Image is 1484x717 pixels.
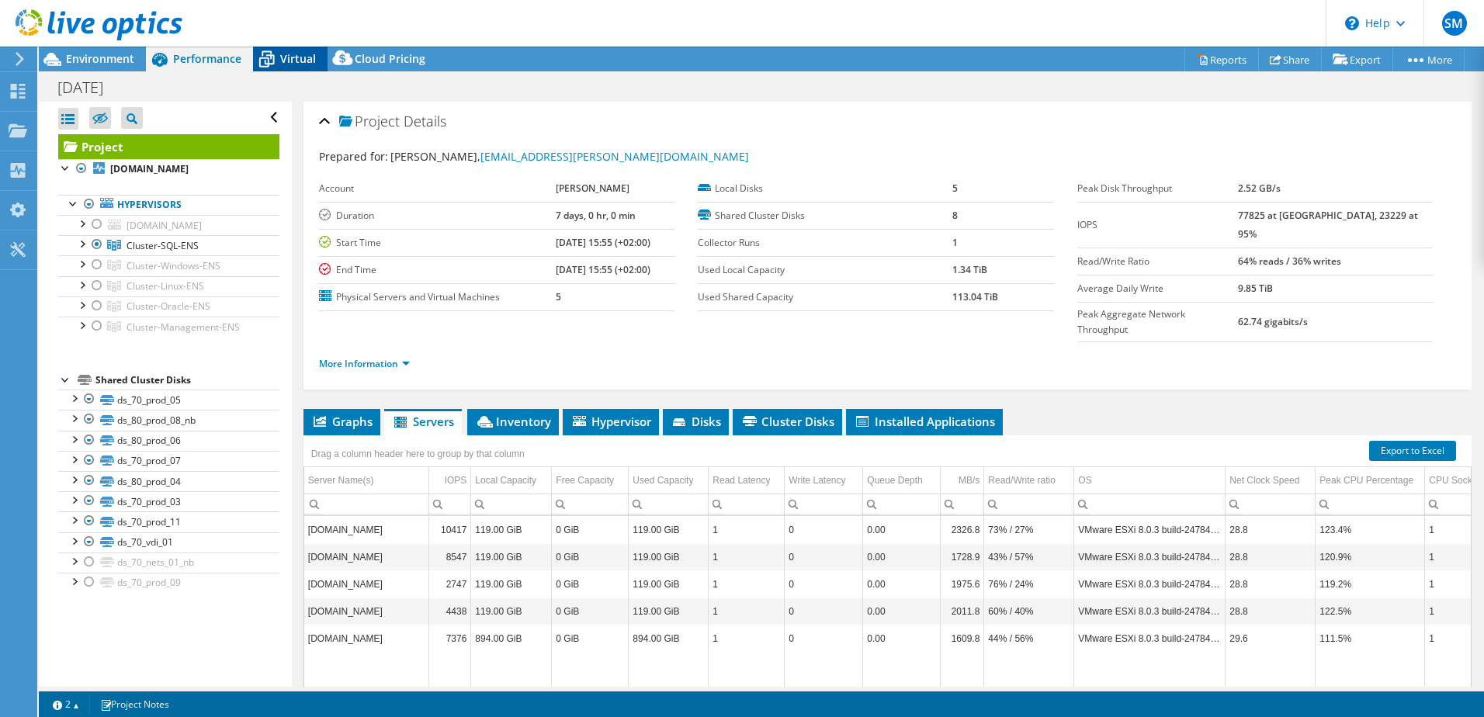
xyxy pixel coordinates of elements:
[480,149,749,164] a: [EMAIL_ADDRESS][PERSON_NAME][DOMAIN_NAME]
[58,552,279,573] a: ds_70_nets_01_nb
[789,471,845,490] div: Write Latency
[709,625,785,652] td: Column Read Latency, Value 1
[863,570,941,597] td: Column Queue Depth, Value 0.00
[58,317,279,337] a: Cluster-Management-ENS
[319,149,388,164] label: Prepared for:
[319,208,556,223] label: Duration
[308,471,374,490] div: Server Name(s)
[304,543,429,570] td: Column Server Name(s), Value ens1vc132.kramponline.com
[984,516,1074,543] td: Column Read/Write ratio, Value 73% / 27%
[127,300,210,313] span: Cluster-Oracle-ENS
[429,597,471,625] td: Column IOPS, Value 4438
[988,471,1055,490] div: Read/Write ratio
[1184,47,1259,71] a: Reports
[471,516,552,543] td: Column Local Capacity, Value 119.00 GiB
[863,543,941,570] td: Column Queue Depth, Value 0.00
[1316,516,1425,543] td: Column Peak CPU Percentage, Value 123.4%
[1226,494,1316,514] td: Column Net Clock Speed, Filter cell
[1074,467,1226,494] td: OS Column
[556,236,650,249] b: [DATE] 15:55 (+02:00)
[709,516,785,543] td: Column Read Latency, Value 1
[556,471,614,490] div: Free Capacity
[984,494,1074,514] td: Column Read/Write ratio, Filter cell
[952,236,958,249] b: 1
[66,51,134,66] span: Environment
[1226,516,1316,543] td: Column Net Clock Speed, Value 28.8
[863,516,941,543] td: Column Queue Depth, Value 0.00
[1074,625,1226,652] td: Column OS, Value VMware ESXi 8.0.3 build-24784735
[698,235,952,251] label: Collector Runs
[319,357,410,370] a: More Information
[304,625,429,652] td: Column Server Name(s), Value ens1vc135.kramponline.com
[1316,494,1425,514] td: Column Peak CPU Percentage, Filter cell
[127,239,199,252] span: Cluster-SQL-ENS
[89,694,180,714] a: Project Notes
[304,516,429,543] td: Column Server Name(s), Value ens1vc134.kramponline.com
[58,573,279,593] a: ds_70_prod_09
[1077,307,1239,338] label: Peak Aggregate Network Throughput
[952,263,987,276] b: 1.34 TiB
[1238,182,1281,195] b: 2.52 GB/s
[429,494,471,514] td: Column IOPS, Filter cell
[429,625,471,652] td: Column IOPS, Value 7376
[1226,625,1316,652] td: Column Net Clock Speed, Value 29.6
[1316,597,1425,625] td: Column Peak CPU Percentage, Value 122.5%
[552,625,629,652] td: Column Free Capacity, Value 0 GiB
[1077,217,1239,233] label: IOPS
[863,467,941,494] td: Queue Depth Column
[867,471,922,490] div: Queue Depth
[698,208,952,223] label: Shared Cluster Disks
[633,471,693,490] div: Used Capacity
[127,259,220,272] span: Cluster-Windows-ENS
[698,181,952,196] label: Local Disks
[709,570,785,597] td: Column Read Latency, Value 1
[311,414,373,429] span: Graphs
[698,289,952,305] label: Used Shared Capacity
[319,262,556,278] label: End Time
[941,494,984,514] td: Column MB/s, Filter cell
[709,467,785,494] td: Read Latency Column
[304,570,429,597] td: Column Server Name(s), Value ens1vc133.kramponline.com
[1316,570,1425,597] td: Column Peak CPU Percentage, Value 119.2%
[984,467,1074,494] td: Read/Write ratio Column
[1074,494,1226,514] td: Column OS, Filter cell
[58,159,279,179] a: [DOMAIN_NAME]
[629,467,709,494] td: Used Capacity Column
[629,494,709,514] td: Column Used Capacity, Filter cell
[629,570,709,597] td: Column Used Capacity, Value 119.00 GiB
[552,516,629,543] td: Column Free Capacity, Value 0 GiB
[1238,255,1341,268] b: 64% reads / 36% writes
[941,543,984,570] td: Column MB/s, Value 1728.9
[471,597,552,625] td: Column Local Capacity, Value 119.00 GiB
[1238,209,1418,241] b: 77825 at [GEOGRAPHIC_DATA], 23229 at 95%
[941,570,984,597] td: Column MB/s, Value 1975.6
[698,262,952,278] label: Used Local Capacity
[1226,597,1316,625] td: Column Net Clock Speed, Value 28.8
[429,543,471,570] td: Column IOPS, Value 8547
[629,625,709,652] td: Column Used Capacity, Value 894.00 GiB
[854,414,995,429] span: Installed Applications
[984,543,1074,570] td: Column Read/Write ratio, Value 43% / 57%
[570,414,651,429] span: Hypervisor
[58,255,279,275] a: Cluster-Windows-ENS
[1226,467,1316,494] td: Net Clock Speed Column
[173,51,241,66] span: Performance
[58,451,279,471] a: ds_70_prod_07
[429,516,471,543] td: Column IOPS, Value 10417
[280,51,316,66] span: Virtual
[629,543,709,570] td: Column Used Capacity, Value 119.00 GiB
[58,296,279,317] a: Cluster-Oracle-ENS
[1392,47,1465,71] a: More
[941,597,984,625] td: Column MB/s, Value 2011.8
[471,543,552,570] td: Column Local Capacity, Value 119.00 GiB
[785,516,863,543] td: Column Write Latency, Value 0
[1074,597,1226,625] td: Column OS, Value VMware ESXi 8.0.3 build-24784735
[475,414,551,429] span: Inventory
[1345,16,1359,30] svg: \n
[1319,471,1413,490] div: Peak CPU Percentage
[552,597,629,625] td: Column Free Capacity, Value 0 GiB
[307,443,529,465] div: Drag a column header here to group by that column
[1077,181,1239,196] label: Peak Disk Throughput
[552,570,629,597] td: Column Free Capacity, Value 0 GiB
[58,195,279,215] a: Hypervisors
